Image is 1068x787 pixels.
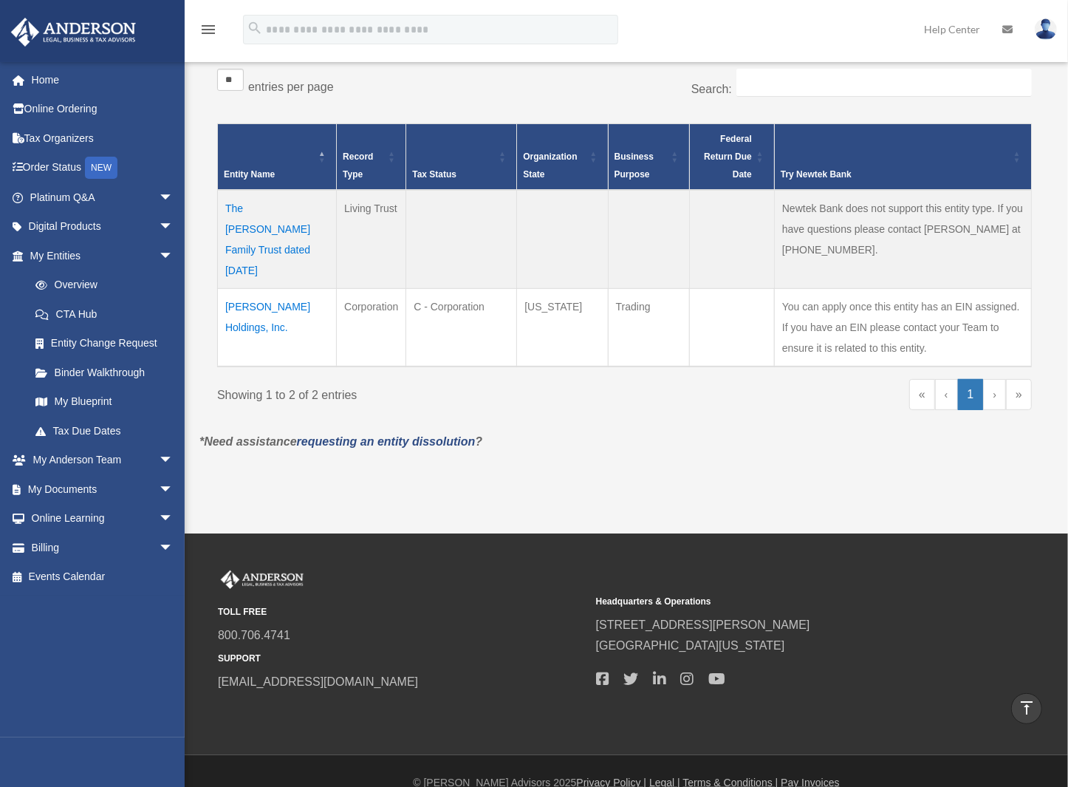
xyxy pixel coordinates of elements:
[406,123,517,190] th: Tax Status: Activate to sort
[248,81,334,93] label: entries per page
[704,134,752,180] span: Federal Return Due Date
[608,123,689,190] th: Business Purpose: Activate to sort
[909,379,935,410] a: First
[1011,693,1042,724] a: vertical_align_top
[689,123,774,190] th: Federal Return Due Date: Activate to sort
[199,435,482,448] em: *Need assistance ?
[247,20,263,36] i: search
[1035,18,1057,40] img: User Pic
[199,26,217,38] a: menu
[10,446,196,475] a: My Anderson Teamarrow_drop_down
[10,241,188,270] a: My Entitiesarrow_drop_down
[596,594,964,610] small: Headquarters & Operations
[10,504,196,534] a: Online Learningarrow_drop_down
[21,416,188,446] a: Tax Due Dates
[10,474,196,504] a: My Documentsarrow_drop_down
[159,504,188,534] span: arrow_drop_down
[406,288,517,367] td: C - Corporation
[774,288,1031,367] td: You can apply once this entity has an EIN assigned. If you have an EIN please contact your Team t...
[297,435,476,448] a: requesting an entity dissolution
[10,95,196,124] a: Online Ordering
[596,619,810,631] a: [STREET_ADDRESS][PERSON_NAME]
[218,651,586,667] small: SUPPORT
[596,639,785,652] a: [GEOGRAPHIC_DATA][US_STATE]
[10,183,196,212] a: Platinum Q&Aarrow_drop_down
[224,169,275,180] span: Entity Name
[159,212,188,242] span: arrow_drop_down
[217,379,614,406] div: Showing 1 to 2 of 2 entries
[935,379,958,410] a: Previous
[21,387,188,417] a: My Blueprint
[337,190,406,289] td: Living Trust
[159,446,188,476] span: arrow_drop_down
[343,151,373,180] span: Record Type
[159,474,188,505] span: arrow_drop_down
[774,123,1031,190] th: Try Newtek Bank : Activate to sort
[10,562,196,592] a: Events Calendar
[781,166,1009,183] div: Try Newtek Bank
[218,190,337,289] td: The [PERSON_NAME] Family Trust dated [DATE]
[691,83,732,95] label: Search:
[218,629,290,641] a: 800.706.4741
[10,123,196,153] a: Tax Organizers
[21,358,188,387] a: Binder Walkthrough
[774,190,1031,289] td: Newtek Bank does not support this entity type. If you have questions please contact [PERSON_NAME]...
[159,533,188,563] span: arrow_drop_down
[983,379,1006,410] a: Next
[21,299,188,329] a: CTA Hub
[523,151,577,180] span: Organization State
[958,379,984,410] a: 1
[517,123,608,190] th: Organization State: Activate to sort
[218,288,337,367] td: [PERSON_NAME] Holdings, Inc.
[517,288,608,367] td: [US_STATE]
[85,157,117,179] div: NEW
[337,288,406,367] td: Corporation
[21,329,188,358] a: Entity Change Request
[199,21,217,38] i: menu
[218,570,307,590] img: Anderson Advisors Platinum Portal
[10,65,196,95] a: Home
[21,270,181,300] a: Overview
[159,241,188,271] span: arrow_drop_down
[218,123,337,190] th: Entity Name: Activate to invert sorting
[10,212,196,242] a: Digital Productsarrow_drop_down
[1006,379,1032,410] a: Last
[412,169,456,180] span: Tax Status
[10,153,196,183] a: Order StatusNEW
[218,675,418,688] a: [EMAIL_ADDRESS][DOMAIN_NAME]
[218,604,586,620] small: TOLL FREE
[615,151,654,180] span: Business Purpose
[337,123,406,190] th: Record Type: Activate to sort
[1018,699,1036,717] i: vertical_align_top
[10,533,196,562] a: Billingarrow_drop_down
[159,183,188,213] span: arrow_drop_down
[608,288,689,367] td: Trading
[7,18,140,47] img: Anderson Advisors Platinum Portal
